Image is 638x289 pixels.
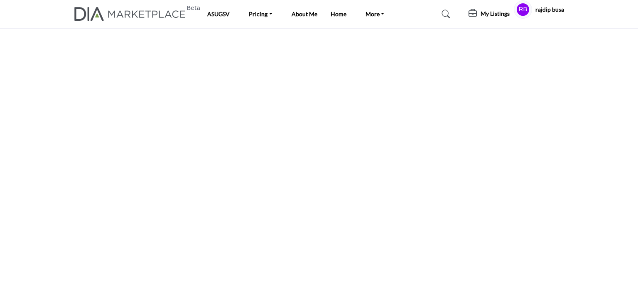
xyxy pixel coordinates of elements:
h5: rajdip busa [535,5,564,14]
h5: My Listings [481,10,510,17]
div: My Listings [469,9,510,19]
a: ASUGSV [207,10,230,17]
a: More [360,8,390,20]
h6: Beta [187,5,200,12]
button: Show hide supplier dropdown [514,0,532,19]
a: Home [331,10,346,17]
a: About Me [292,10,317,17]
a: Pricing [243,8,278,20]
img: site Logo [74,7,190,21]
a: Search [434,7,456,21]
a: Beta [74,7,190,21]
